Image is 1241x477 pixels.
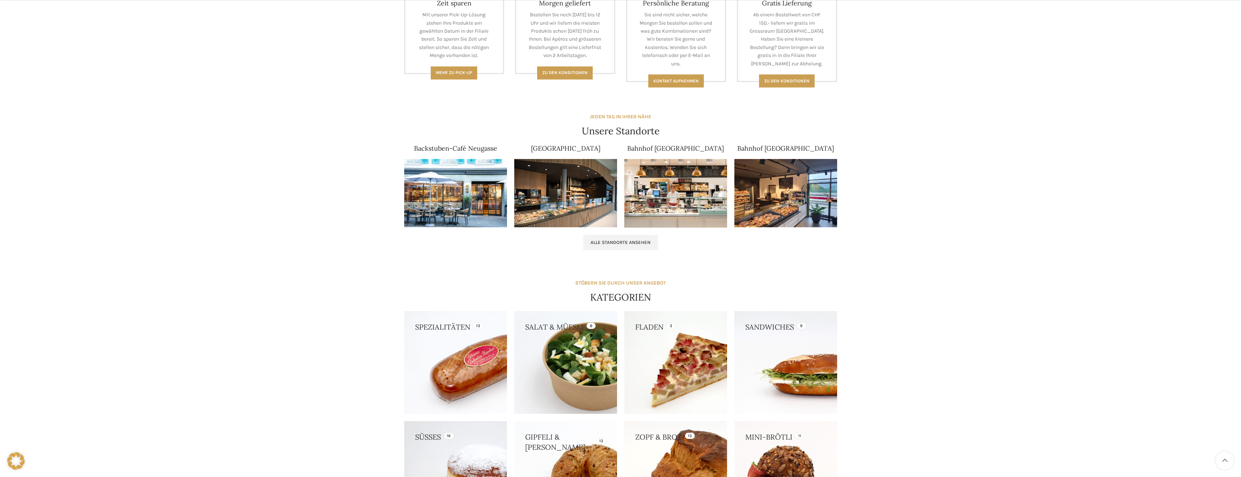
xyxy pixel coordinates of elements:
[764,78,810,83] span: Zu den konditionen
[590,113,651,121] div: JEDEN TAG IN IHRER NÄHE
[431,66,477,79] a: Mehr zu Pick-Up
[638,11,714,68] p: Sie sind nicht sicher, welche Mengen Sie bestellen sollen und was gute Kombinationen sind? Wir be...
[1216,452,1234,470] a: Scroll to top button
[531,144,600,152] a: [GEOGRAPHIC_DATA]
[749,11,825,68] p: Ab einem Bestellwert von CHF 150.- liefern wir gratis im Grossraum [GEOGRAPHIC_DATA]. Haben Sie e...
[575,279,666,287] div: STÖBERN SIE DURCH UNSER ANGEBOT
[582,125,660,138] h4: Unsere Standorte
[627,144,724,152] a: Bahnhof [GEOGRAPHIC_DATA]
[436,70,472,75] span: Mehr zu Pick-Up
[590,291,651,304] h4: KATEGORIEN
[527,11,603,60] p: Bestellen Sie noch [DATE] bis 12 Uhr und wir liefern die meisten Produkte schon [DATE] früh zu Ih...
[759,74,815,87] a: Zu den konditionen
[583,235,658,250] a: Alle Standorte ansehen
[542,70,588,75] span: Zu den Konditionen
[648,74,704,87] a: Kontakt aufnehmen
[653,78,699,83] span: Kontakt aufnehmen
[537,66,593,79] a: Zu den Konditionen
[414,144,497,152] a: Backstuben-Café Neugasse
[416,11,492,60] p: Mit unserer Pick-Up-Lösung stehen Ihre Produkte am gewählten Datum in der Filiale bereit. So spar...
[591,240,650,245] span: Alle Standorte ansehen
[737,144,834,152] a: Bahnhof [GEOGRAPHIC_DATA]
